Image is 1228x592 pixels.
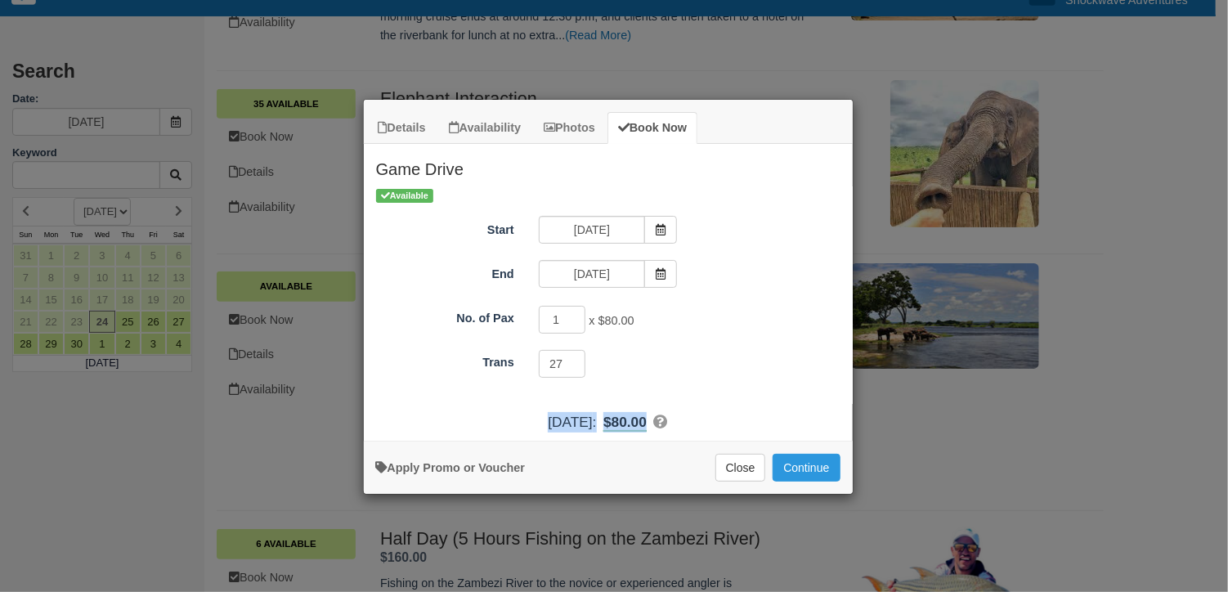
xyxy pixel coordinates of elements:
button: Add to Booking [773,454,840,482]
a: Details [368,112,437,144]
span: x $80.00 [589,314,634,327]
label: End [364,260,527,283]
input: Trans [539,350,586,378]
input: No. of Pax [539,306,586,334]
b: $80.00 [603,414,647,432]
label: Start [364,216,527,239]
div: Item Modal [364,144,853,433]
label: Trans [364,348,527,371]
label: No. of Pax [364,304,527,327]
a: Apply Voucher [376,461,525,474]
a: Photos [533,112,606,144]
h2: Game Drive [364,144,853,186]
a: Availability [438,112,531,144]
div: : [364,412,853,433]
span: Available [376,189,434,203]
span: [DATE] [548,414,592,430]
button: Close [715,454,766,482]
a: Book Now [607,112,697,144]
